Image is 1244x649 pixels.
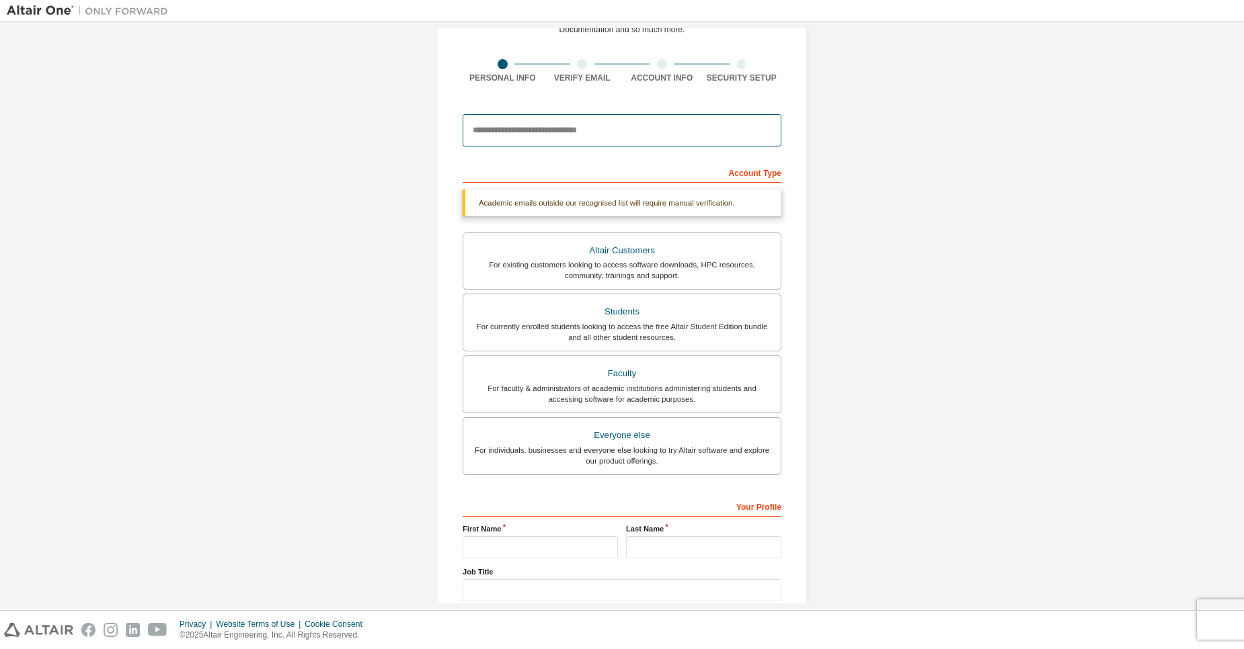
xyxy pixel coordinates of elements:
div: Academic emails outside our recognised list will require manual verification. [463,189,781,216]
label: Job Title [463,566,781,577]
div: Security Setup [702,73,782,83]
div: Website Terms of Use [216,619,305,630]
p: © 2025 Altair Engineering, Inc. All Rights Reserved. [180,630,371,641]
label: Last Name [626,523,781,534]
img: facebook.svg [81,623,95,637]
div: Faculty [471,364,773,383]
div: Privacy [180,619,216,630]
img: youtube.svg [148,623,167,637]
div: Everyone else [471,426,773,445]
img: altair_logo.svg [4,623,73,637]
div: Account Type [463,161,781,183]
div: Personal Info [463,73,543,83]
div: For currently enrolled students looking to access the free Altair Student Edition bundle and all ... [471,321,773,343]
label: First Name [463,523,618,534]
div: For faculty & administrators of academic institutions administering students and accessing softwa... [471,383,773,404]
div: Account Info [622,73,702,83]
div: Altair Customers [471,241,773,260]
img: Altair One [7,4,175,17]
img: instagram.svg [104,623,118,637]
div: Your Profile [463,495,781,517]
div: Students [471,302,773,321]
div: Cookie Consent [305,619,370,630]
div: For individuals, businesses and everyone else looking to try Altair software and explore our prod... [471,445,773,466]
div: Verify Email [543,73,623,83]
div: For existing customers looking to access software downloads, HPC resources, community, trainings ... [471,259,773,281]
img: linkedin.svg [126,623,140,637]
